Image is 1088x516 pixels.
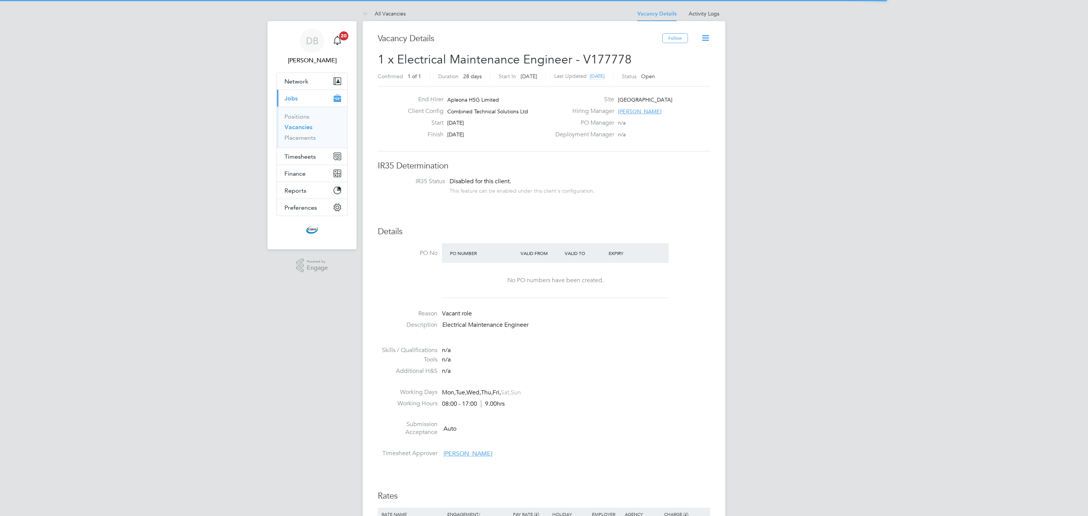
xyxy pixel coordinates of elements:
[590,73,605,79] span: [DATE]
[463,73,482,80] span: 28 days
[662,33,688,43] button: Follow
[277,90,347,107] button: Jobs
[551,96,614,104] label: Site
[511,389,521,396] span: Sun
[284,113,309,120] a: Positions
[467,389,481,396] span: Wed,
[296,258,328,273] a: Powered byEngage
[307,258,328,265] span: Powered by
[618,96,672,103] span: [GEOGRAPHIC_DATA]
[277,199,347,216] button: Preferences
[284,187,306,194] span: Reports
[378,321,437,329] label: Description
[551,119,614,127] label: PO Manager
[448,246,519,260] div: PO Number
[378,420,437,436] label: Submission Acceptance
[307,265,328,271] span: Engage
[551,131,614,139] label: Deployment Manager
[378,161,710,171] h3: IR35 Determination
[521,73,537,80] span: [DATE]
[637,11,677,17] a: Vacancy Details
[444,425,456,433] span: Auto
[442,400,505,408] div: 08:00 - 17:00
[330,29,345,53] a: 20
[447,119,464,126] span: [DATE]
[442,356,451,363] span: n/a
[450,277,661,284] div: No PO numbers have been created.
[277,182,347,199] button: Reports
[378,367,437,375] label: Additional H&S
[442,367,451,375] span: n/a
[378,346,437,354] label: Skills / Qualifications
[450,178,511,185] span: Disabled for this client.
[284,124,312,131] a: Vacancies
[378,356,437,364] label: Tools
[378,310,437,318] label: Reason
[402,119,444,127] label: Start
[284,153,316,160] span: Timesheets
[378,388,437,396] label: Working Days
[277,29,348,65] a: DB[PERSON_NAME]
[442,346,451,354] span: n/a
[284,204,317,211] span: Preferences
[284,95,298,102] span: Jobs
[618,119,626,126] span: n/a
[442,310,472,317] span: Vacant role
[519,246,563,260] div: Valid From
[277,56,348,65] span: Daniel Barber
[501,389,511,396] span: Sat,
[378,400,437,408] label: Working Hours
[442,389,456,396] span: Mon,
[622,73,637,80] label: Status
[499,73,516,80] label: Start In
[339,31,348,40] span: 20
[284,78,308,85] span: Network
[450,185,595,194] div: This feature can be enabled under this client's configuration.
[402,131,444,139] label: Finish
[447,96,499,103] span: Apleona HSG Limited
[306,36,318,46] span: DB
[378,249,437,257] label: PO No
[456,389,467,396] span: Tue,
[402,96,444,104] label: End Hirer
[554,73,587,79] label: Last Updated
[284,170,306,177] span: Finance
[277,148,347,165] button: Timesheets
[378,33,662,44] h3: Vacancy Details
[378,491,710,502] h3: Rates
[385,178,445,185] label: IR35 Status
[277,165,347,182] button: Finance
[277,224,348,236] a: Go to home page
[277,73,347,90] button: Network
[378,450,437,457] label: Timesheet Approver
[618,108,661,115] span: [PERSON_NAME]
[481,400,505,408] span: 9.00hrs
[447,131,464,138] span: [DATE]
[284,134,316,141] a: Placements
[447,108,528,115] span: Combined Technical Solutions Ltd
[641,73,655,80] span: Open
[267,21,357,249] nav: Main navigation
[563,246,607,260] div: Valid To
[689,10,719,17] a: Activity Logs
[277,107,347,148] div: Jobs
[306,224,318,236] img: cbwstaffingsolutions-logo-retina.png
[363,10,406,17] a: All Vacancies
[438,73,459,80] label: Duration
[402,107,444,115] label: Client Config
[607,246,651,260] div: Expiry
[378,226,710,237] h3: Details
[551,107,614,115] label: Hiring Manager
[408,73,421,80] span: 1 of 1
[493,389,501,396] span: Fri,
[378,52,632,67] span: 1 x Electrical Maintenance Engineer - V177778
[618,131,626,138] span: n/a
[378,73,403,80] label: Confirmed
[481,389,493,396] span: Thu,
[444,450,492,457] span: [PERSON_NAME]
[442,321,710,329] p: Electrical Maintenance Engineer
